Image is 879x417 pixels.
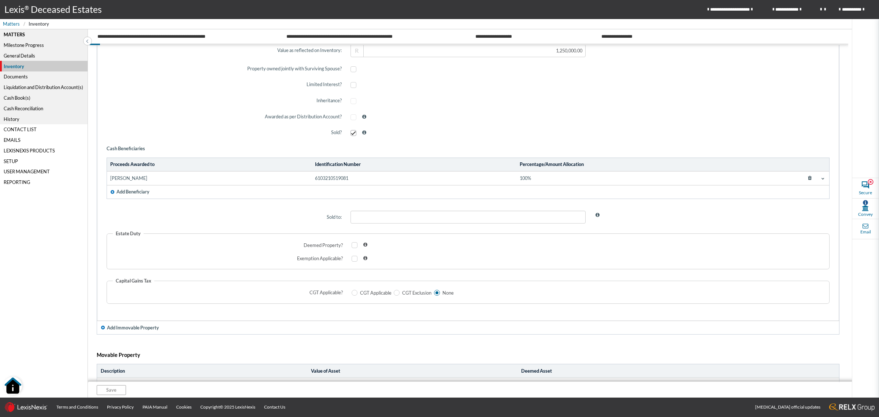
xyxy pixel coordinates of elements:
label: Deemed Property? [105,237,347,252]
span: CGT Exclusion [400,290,431,296]
span: Description [101,367,294,376]
span: Convey [858,211,873,218]
span: Add Beneficiary [116,188,149,195]
label: Property owned jointly with Surviving Spouse? [102,60,346,78]
h3: Cash Beneficiaries [107,144,830,153]
span: R [351,44,364,57]
img: LexisNexis_logo.0024414d.png [4,402,48,412]
label: Awarded as per Distribution Account? [102,108,346,126]
label: Exemption Applicable? [105,251,347,266]
img: RELX_logo.65c3eebe.png [829,403,875,411]
span: Add Immovable Property [107,324,159,331]
label: Sold to: [102,206,346,228]
span: Value of Asset [311,367,504,376]
a: Terms and Conditions [52,398,103,417]
a: Copyright© 2025 LexisNexis [196,398,260,417]
td: [PERSON_NAME] [107,171,312,185]
button: Open Resource Center [4,377,22,395]
span: Secure [859,189,872,196]
a: Privacy Policy [103,398,138,417]
a: Cookies [172,398,196,417]
legend: Estate Duty [113,231,144,236]
span: Deemed Asset [521,367,714,376]
span: Email [860,229,871,235]
h3: Movable Property [97,352,839,358]
a: Contact Us [260,398,290,417]
span: Identification Number [315,160,503,169]
label: Value as reflected on Inventory: [102,40,346,62]
a: [MEDICAL_DATA] official updates [751,398,825,417]
td: 6103210519081 [312,171,516,185]
p: ® [25,4,31,16]
label: Sold? [102,124,346,141]
span: Proceeds Awarded to [110,160,298,169]
span: Matters [3,21,20,27]
td: No records have been captured. [97,378,839,391]
a: PAIA Manual [138,398,172,417]
label: Limited Interest? [102,76,346,93]
span: CGT Applicable [357,290,392,296]
a: Matters [3,21,23,27]
span: 100% [520,175,531,181]
span: Percentage/Amount Allocation [520,160,708,169]
span: None [440,290,454,296]
button: Add Immovable Property [97,321,163,334]
label: Inheritance? [102,92,346,110]
button: Add Beneficiary [107,185,154,199]
label: CGT Applicable? [105,285,347,300]
legend: Capital Gains Tax [113,278,154,283]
